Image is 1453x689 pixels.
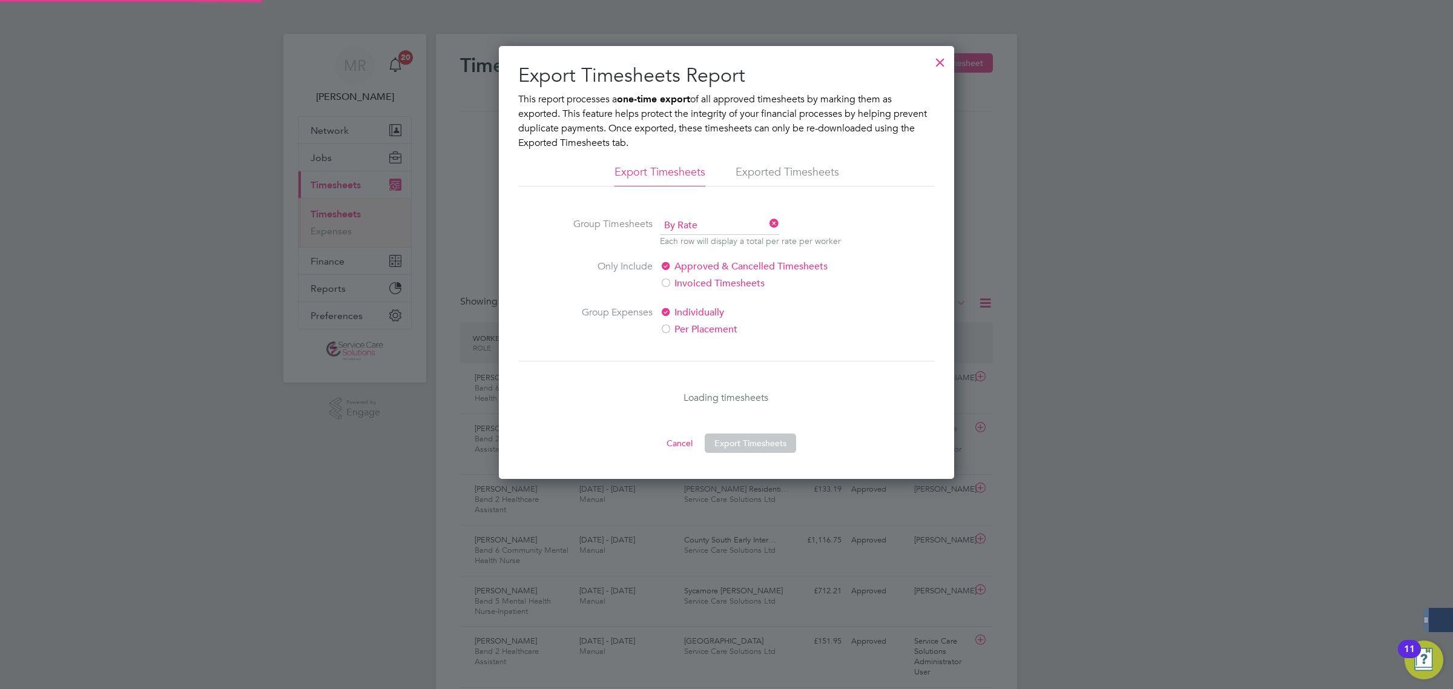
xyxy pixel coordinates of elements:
label: Only Include [562,259,653,291]
button: Cancel [657,434,702,453]
h2: Export Timesheets Report [518,63,935,88]
span: By Rate [660,217,779,235]
b: one-time export [617,93,690,105]
label: Invoiced Timesheets [660,276,863,291]
button: Export Timesheets [705,434,796,453]
p: Each row will display a total per rate per worker [660,235,841,247]
label: Group Timesheets [562,217,653,245]
div: 11 [1404,649,1415,665]
li: Export Timesheets [614,165,705,186]
label: Approved & Cancelled Timesheets [660,259,863,274]
li: Exported Timesheets [736,165,839,186]
label: Group Expenses [562,305,653,337]
label: Individually [660,305,863,320]
p: Loading timesheets [518,391,935,405]
button: Open Resource Center, 11 new notifications [1405,641,1443,679]
label: Per Placement [660,322,863,337]
p: This report processes a of all approved timesheets by marking them as exported. This feature help... [518,92,935,150]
